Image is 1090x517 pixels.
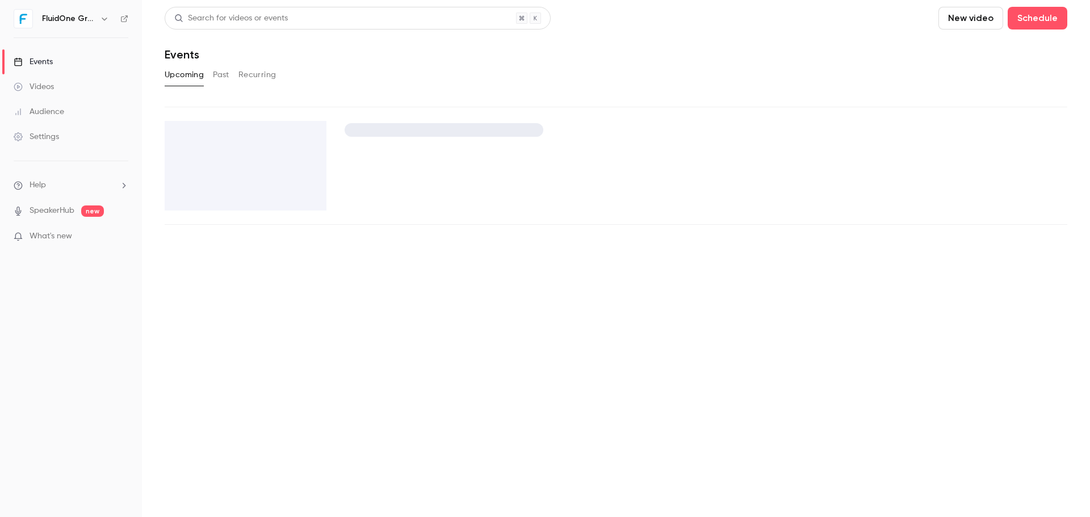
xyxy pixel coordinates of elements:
h6: FluidOne Group [42,13,95,24]
button: Schedule [1008,7,1067,30]
button: Recurring [238,66,276,84]
div: Videos [14,81,54,93]
button: New video [938,7,1003,30]
div: Audience [14,106,64,117]
span: Help [30,179,46,191]
li: help-dropdown-opener [14,179,128,191]
div: Settings [14,131,59,142]
img: FluidOne Group [14,10,32,28]
div: Events [14,56,53,68]
div: Search for videos or events [174,12,288,24]
span: What's new [30,230,72,242]
span: new [81,205,104,217]
a: SpeakerHub [30,205,74,217]
button: Past [213,66,229,84]
h1: Events [165,48,199,61]
button: Upcoming [165,66,204,84]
